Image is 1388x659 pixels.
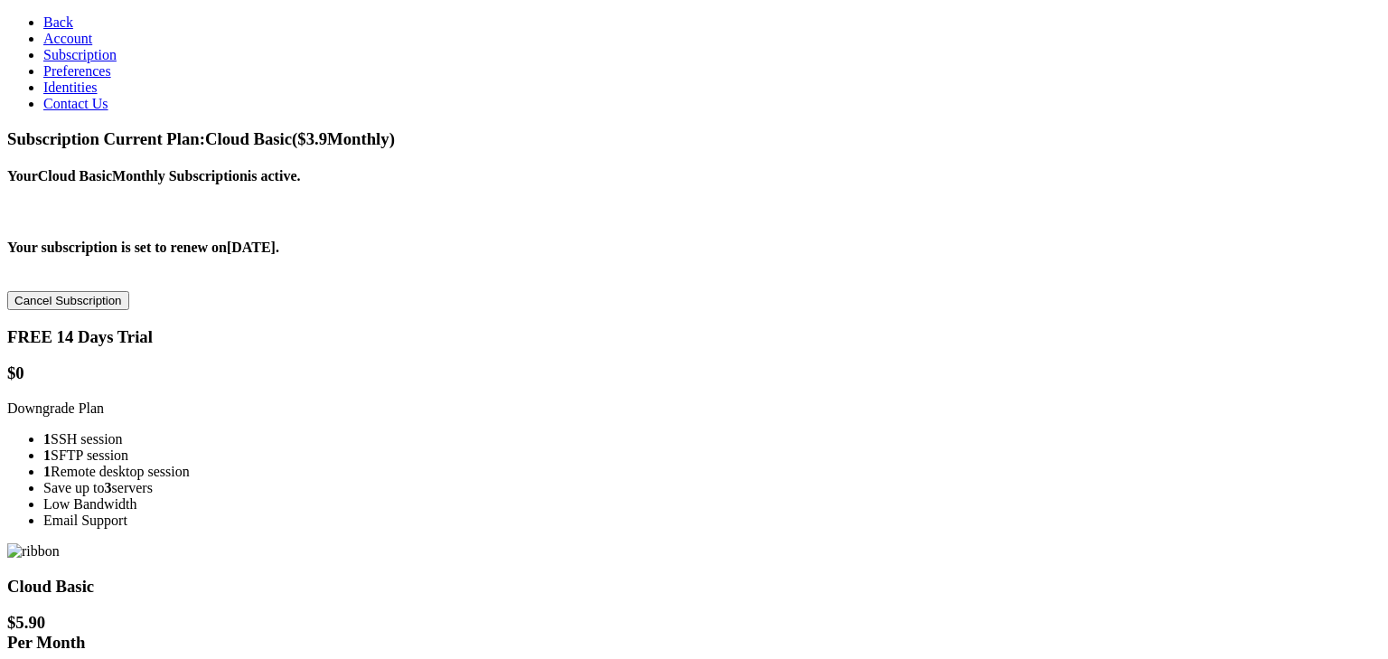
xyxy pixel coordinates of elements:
[7,363,1381,383] h1: $0
[43,63,111,79] a: Preferences
[38,168,248,184] b: Cloud Basic Monthly Subscription
[43,496,1381,513] li: Low Bandwidth
[7,168,1381,184] h4: Your is active.
[104,129,395,148] span: Current Plan: Cloud Basic ($ 3.9 Monthly)
[43,14,73,30] a: Back
[43,513,1381,529] li: Email Support
[43,431,51,447] strong: 1
[7,129,1381,149] h3: Subscription
[7,327,1381,347] h3: FREE 14 Days Trial
[43,464,1381,480] li: Remote desktop session
[7,400,104,416] a: Downgrade Plan
[7,613,1381,653] h1: $ 5.90
[7,577,1381,597] h3: Cloud Basic
[7,240,1381,256] h4: Your subscription is set to renew on [DATE] .
[7,543,60,560] img: ribbon
[43,47,117,62] a: Subscription
[43,80,98,95] a: Identities
[43,31,92,46] a: Account
[43,447,1381,464] li: SFTP session
[43,464,51,479] strong: 1
[7,291,129,310] button: Cancel Subscription
[43,447,51,463] strong: 1
[7,633,1381,653] div: Per Month
[105,480,112,495] strong: 3
[43,480,1381,496] li: Save up to servers
[43,431,1381,447] li: SSH session
[43,96,108,111] a: Contact Us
